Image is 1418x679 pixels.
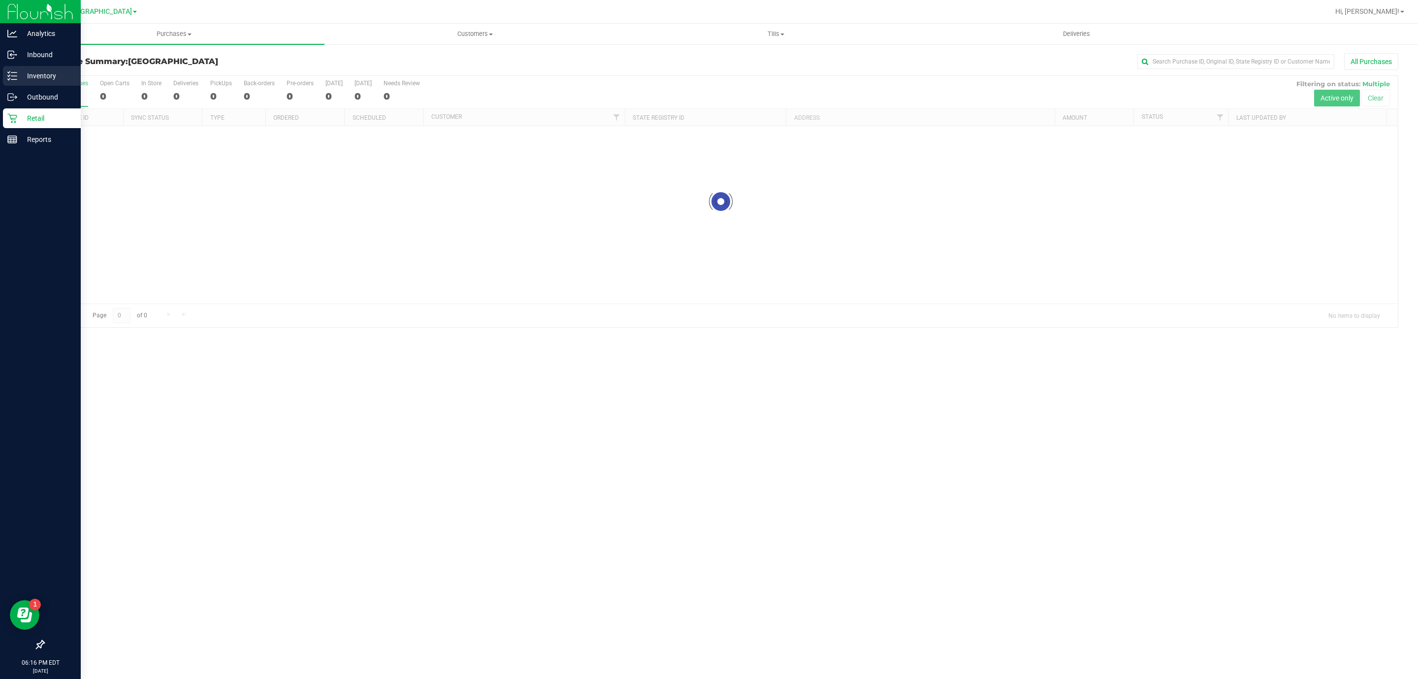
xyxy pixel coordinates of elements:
[4,667,76,675] p: [DATE]
[625,24,926,44] a: Tills
[4,658,76,667] p: 06:16 PM EDT
[10,600,39,630] iframe: Resource center
[626,30,926,38] span: Tills
[17,91,76,103] p: Outbound
[128,57,218,66] span: [GEOGRAPHIC_DATA]
[926,24,1227,44] a: Deliveries
[1050,30,1103,38] span: Deliveries
[24,24,324,44] a: Purchases
[17,134,76,145] p: Reports
[7,29,17,38] inline-svg: Analytics
[7,50,17,60] inline-svg: Inbound
[7,92,17,102] inline-svg: Outbound
[7,71,17,81] inline-svg: Inventory
[17,70,76,82] p: Inventory
[324,24,625,44] a: Customers
[1335,7,1399,15] span: Hi, [PERSON_NAME]!
[43,57,495,66] h3: Purchase Summary:
[24,30,324,38] span: Purchases
[17,112,76,124] p: Retail
[64,7,132,16] span: [GEOGRAPHIC_DATA]
[29,599,41,611] iframe: Resource center unread badge
[17,49,76,61] p: Inbound
[7,113,17,123] inline-svg: Retail
[1137,54,1334,69] input: Search Purchase ID, Original ID, State Registry ID or Customer Name...
[17,28,76,39] p: Analytics
[1344,53,1398,70] button: All Purchases
[325,30,625,38] span: Customers
[7,135,17,144] inline-svg: Reports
